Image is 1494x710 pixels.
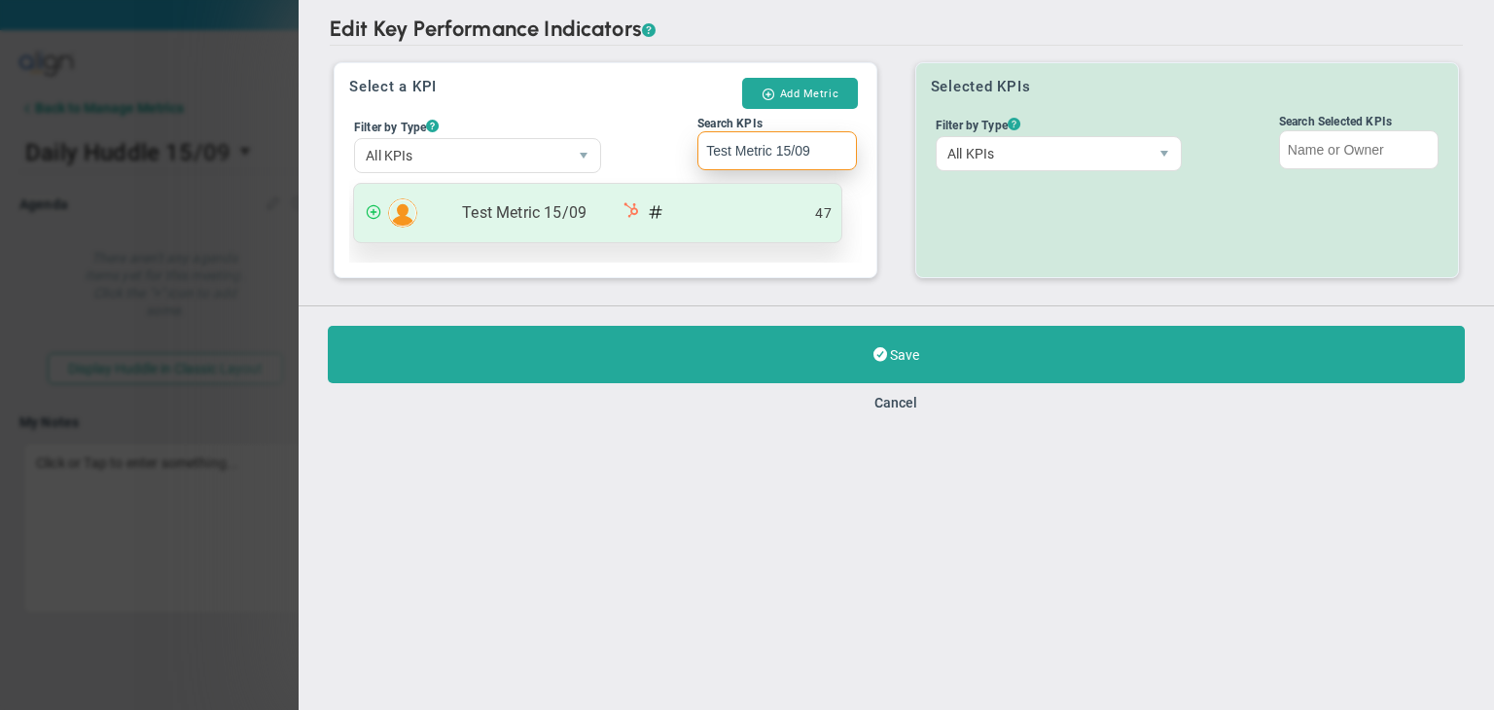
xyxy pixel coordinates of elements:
input: Search KPIs [697,131,857,170]
div: Search Selected KPIs [1279,115,1439,128]
h3: Select a KPI [349,78,742,97]
button: Cancel [875,395,918,410]
span: All KPIs [937,137,1149,170]
input: Search Selected KPIs [1279,130,1439,169]
button: Add Metric [742,78,858,109]
span: All KPIs [355,139,567,172]
div: Search KPIs [697,117,857,130]
span: Test Metric 15/09 [427,202,622,225]
h3: Selected KPIs [931,78,1031,95]
h2: Edit Key Performance Indicators [330,16,1463,46]
div: Filter by Type [936,115,1183,134]
span: 47 [816,204,832,223]
span: select [567,139,600,172]
span: HubSpot Enabled [623,202,639,218]
div: Filter by Type [354,117,601,136]
img: Chandrika A [388,198,417,228]
span: select [1148,137,1181,170]
span: Save [890,347,919,363]
button: Save [328,326,1465,383]
span: Metric [649,204,664,220]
